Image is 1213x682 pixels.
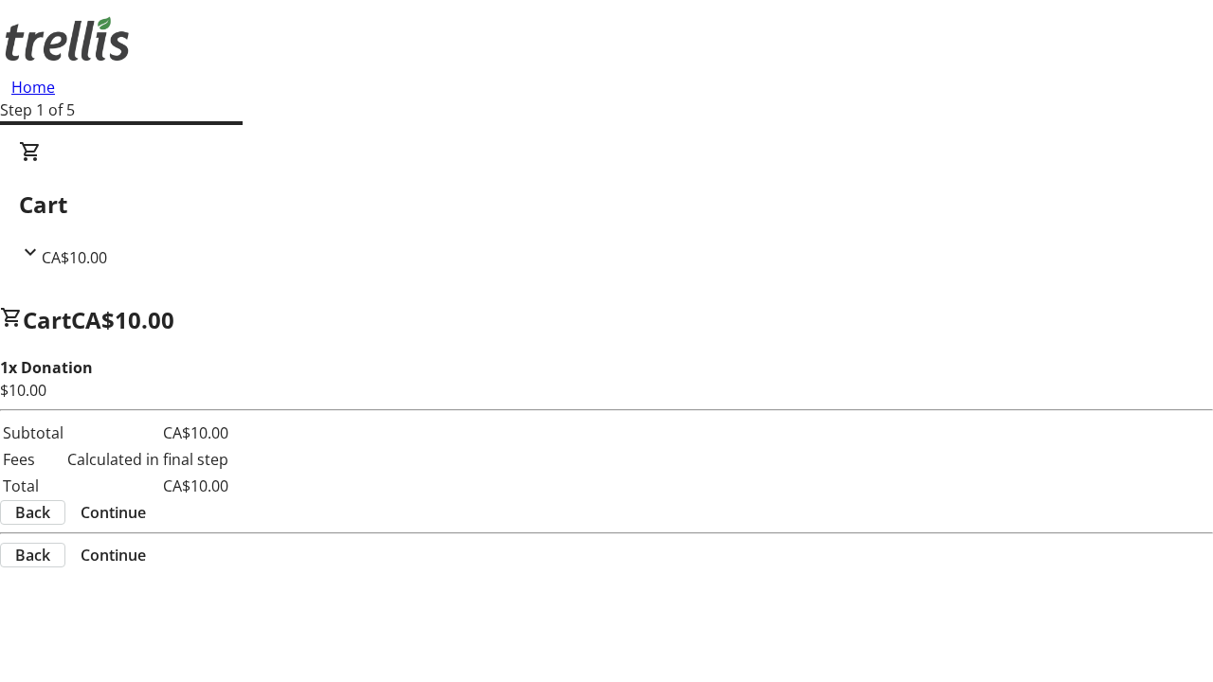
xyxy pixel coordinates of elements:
[2,474,64,498] td: Total
[15,544,50,566] span: Back
[66,421,229,445] td: CA$10.00
[19,140,1194,269] div: CartCA$10.00
[71,304,174,335] span: CA$10.00
[2,447,64,472] td: Fees
[42,247,107,268] span: CA$10.00
[66,474,229,498] td: CA$10.00
[65,544,161,566] button: Continue
[66,447,229,472] td: Calculated in final step
[19,188,1194,222] h2: Cart
[15,501,50,524] span: Back
[23,304,71,335] span: Cart
[81,501,146,524] span: Continue
[81,544,146,566] span: Continue
[2,421,64,445] td: Subtotal
[65,501,161,524] button: Continue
